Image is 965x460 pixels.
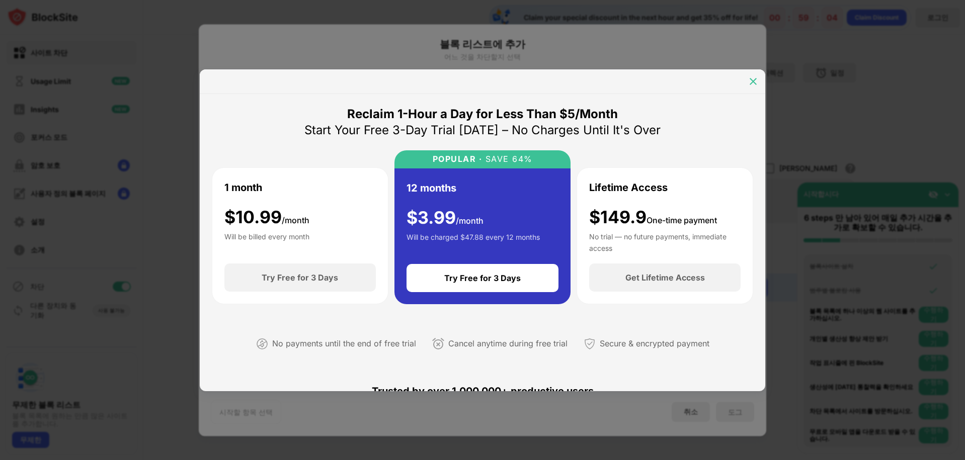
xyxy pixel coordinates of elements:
div: Trusted by over 1,000,000+ productive users [212,367,753,415]
div: $ 3.99 [407,208,484,228]
span: /month [456,216,484,226]
span: /month [282,215,309,225]
img: not-paying [256,338,268,350]
div: Start Your Free 3-Day Trial [DATE] – No Charges Until It's Over [304,122,661,138]
div: Try Free for 3 Days [262,272,338,283]
div: $ 10.99 [224,207,309,228]
div: Reclaim 1-Hour a Day for Less Than $5/Month [347,106,618,122]
div: Will be charged $47.88 every 12 months [407,232,540,252]
div: No trial — no future payments, immediate access [589,231,741,251]
div: Try Free for 3 Days [444,273,521,283]
div: Lifetime Access [589,180,668,195]
div: 1 month [224,180,262,195]
div: POPULAR · [433,154,482,164]
img: secured-payment [584,338,596,350]
span: One-time payment [647,215,717,225]
div: No payments until the end of free trial [272,336,416,351]
div: $149.9 [589,207,717,228]
div: Get Lifetime Access [625,272,705,283]
img: cancel-anytime [432,338,444,350]
div: Secure & encrypted payment [600,336,709,351]
div: 12 months [407,180,456,196]
div: Will be billed every month [224,231,309,251]
div: Cancel anytime during free trial [448,336,568,351]
div: SAVE 64% [482,154,533,164]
